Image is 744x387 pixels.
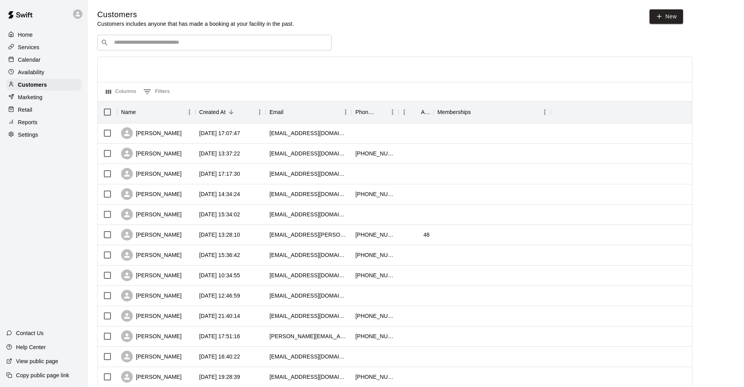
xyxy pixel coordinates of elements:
[355,332,394,340] div: +19524128254
[6,79,82,91] a: Customers
[6,104,82,116] a: Retail
[199,231,240,239] div: 2025-08-12 13:28:10
[121,148,182,159] div: [PERSON_NAME]
[355,101,376,123] div: Phone Number
[97,35,332,50] div: Search customers by name or email
[18,118,37,126] p: Reports
[199,190,240,198] div: 2025-08-13 14:34:24
[355,190,394,198] div: +17752290829
[340,106,351,118] button: Menu
[269,210,348,218] div: pjigraphics@yajoo.com
[266,101,351,123] div: Email
[141,86,172,98] button: Show filters
[423,231,430,239] div: 48
[398,101,434,123] div: Age
[387,106,398,118] button: Menu
[117,101,195,123] div: Name
[199,332,240,340] div: 2025-08-08 17:51:16
[226,107,237,118] button: Sort
[18,31,33,39] p: Home
[121,269,182,281] div: [PERSON_NAME]
[269,373,348,381] div: brittanywear@gmail.com
[199,271,240,279] div: 2025-08-11 10:34:55
[97,9,294,20] h5: Customers
[18,56,41,64] p: Calendar
[199,129,240,137] div: 2025-08-14 17:07:47
[269,170,348,178] div: anthonyflores84@yahoo.com
[6,91,82,103] a: Marketing
[121,249,182,261] div: [PERSON_NAME]
[18,68,45,76] p: Availability
[269,101,284,123] div: Email
[398,106,410,118] button: Menu
[199,292,240,300] div: 2025-08-09 12:46:59
[16,343,46,351] p: Help Center
[351,101,398,123] div: Phone Number
[199,373,240,381] div: 2025-08-05 19:28:39
[269,190,348,198] div: hherrin88@me.com
[284,107,294,118] button: Sort
[269,353,348,360] div: evonnecummins@gmail.com
[471,107,482,118] button: Sort
[6,129,82,141] a: Settings
[121,351,182,362] div: [PERSON_NAME]
[355,373,394,381] div: +15204689480
[199,150,240,157] div: 2025-08-14 13:37:22
[254,106,266,118] button: Menu
[16,357,58,365] p: View public page
[121,209,182,220] div: [PERSON_NAME]
[121,168,182,180] div: [PERSON_NAME]
[269,271,348,279] div: jseidler88@gmail.com
[184,106,195,118] button: Menu
[6,66,82,78] a: Availability
[6,41,82,53] a: Services
[269,231,348,239] div: dkdowns@cox.net
[199,312,240,320] div: 2025-08-08 21:40:14
[539,106,551,118] button: Menu
[437,101,471,123] div: Memberships
[269,292,348,300] div: jgrsh2016@gmail.com
[97,20,294,28] p: Customers includes anyone that has made a booking at your facility in the past.
[18,81,47,89] p: Customers
[121,371,182,383] div: [PERSON_NAME]
[16,329,44,337] p: Contact Us
[6,29,82,41] a: Home
[121,290,182,301] div: [PERSON_NAME]
[6,54,82,66] a: Calendar
[434,101,551,123] div: Memberships
[121,330,182,342] div: [PERSON_NAME]
[199,251,240,259] div: 2025-08-11 15:36:42
[355,150,394,157] div: +15208612892
[18,106,32,114] p: Retail
[18,131,38,139] p: Settings
[121,310,182,322] div: [PERSON_NAME]
[195,101,266,123] div: Created At
[16,371,69,379] p: Copy public page link
[121,229,182,241] div: [PERSON_NAME]
[18,93,43,101] p: Marketing
[199,210,240,218] div: 2025-08-12 15:34:02
[121,188,182,200] div: [PERSON_NAME]
[269,312,348,320] div: gesoto143@gmail.com
[421,101,430,123] div: Age
[355,312,394,320] div: +15209714263
[136,107,147,118] button: Sort
[199,170,240,178] div: 2025-08-13 17:17:30
[6,116,82,128] a: Reports
[269,150,348,157] div: arrynjruiz@gmail.com
[269,129,348,137] div: teachpack@gmail.com
[410,107,421,118] button: Sort
[376,107,387,118] button: Sort
[355,271,394,279] div: +16236934164
[121,101,136,123] div: Name
[649,9,683,24] a: New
